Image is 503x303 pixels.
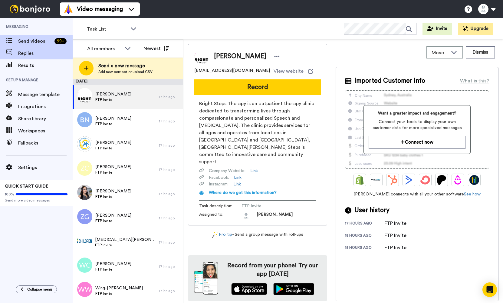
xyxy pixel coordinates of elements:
button: Record [194,79,321,95]
span: View website [274,68,304,75]
img: Patreon [437,175,446,185]
span: [MEDICAL_DATA][PERSON_NAME] [95,237,156,243]
span: Send videos [18,38,52,45]
span: [PERSON_NAME] [95,164,131,170]
img: Shopify [355,175,365,185]
button: Collapse menu [16,285,57,293]
a: Link [233,181,241,187]
a: See how [464,192,481,196]
a: Link [234,175,242,181]
span: FTP Invite [95,218,131,223]
img: e51c9866-b7f4-4be8-8a09-c39020af0677.png [77,233,92,248]
img: ww.png [77,282,92,297]
span: Send a new message [98,62,153,69]
span: Want a greater impact and engagement? [369,110,465,116]
h4: Record from your phone! Try our app [DATE] [224,261,321,278]
span: [PERSON_NAME] [214,52,266,61]
span: Message template [18,91,73,98]
img: vm-color.svg [64,4,73,14]
span: Bright Steps Therapy is an outpatient therapy clinic dedicated to transforming lives through comp... [199,100,316,165]
a: Link [250,168,258,174]
span: QUICK START GUIDE [5,184,48,188]
span: FTP Invite [95,97,131,102]
button: Upgrade [458,23,493,35]
div: 17 hr. ago [159,264,180,269]
img: 6927710f-b652-492e-a10d-7a9ac4004bc5.jpg [77,88,92,103]
div: All members [87,45,122,52]
button: Invite [422,23,452,35]
button: Connect now [369,136,465,149]
img: bn.png [77,112,92,127]
span: Imported Customer Info [354,76,425,85]
img: appstore [231,283,267,295]
span: Where do we get this information? [209,191,277,195]
img: Hubspot [388,175,397,185]
span: User history [354,206,390,215]
span: [PERSON_NAME] [95,261,131,267]
div: 17 hr. ago [159,143,180,148]
img: bj-logo-header-white.svg [7,5,53,13]
span: [PERSON_NAME] [95,188,131,194]
div: 17 hours ago [345,221,384,227]
img: playstore [273,283,314,295]
div: - Send a group message with roll-ups [188,231,327,238]
span: Share library [18,115,73,122]
img: Drip [453,175,463,185]
span: Connect your tools to display your own customer data for more specialized messages [369,119,465,131]
span: Task List [87,25,127,33]
div: 17 hr. ago [159,216,180,221]
div: 17 hr. ago [159,191,180,196]
span: FTP Invite [95,170,131,175]
div: FTP Invite [384,244,415,251]
img: ActiveCampaign [404,175,414,185]
div: 17 hr. ago [159,240,180,245]
span: Replies [18,50,73,57]
span: 100% [5,192,14,197]
div: 99 + [54,38,67,44]
img: Image of Marina Wardlow [194,49,209,64]
span: Video messaging [77,5,123,13]
span: FTP Invite [242,203,299,209]
span: FTP Invite [95,267,131,272]
img: 50c8870c-742a-4671-b9fd-180805bdc4b7.jpg [77,185,92,200]
img: download [194,262,218,295]
span: Integrations [18,103,73,110]
span: Assigned to: [199,211,242,221]
div: FTP Invite [384,232,415,239]
img: zg.png [77,209,92,224]
img: GoHighLevel [469,175,479,185]
img: ConvertKit [420,175,430,185]
span: [PERSON_NAME] [95,140,131,146]
span: Workspaces [18,127,73,135]
span: FTP Invite [95,122,131,126]
img: Ontraport [371,175,381,185]
span: [PERSON_NAME] [95,212,131,218]
span: [PERSON_NAME] [95,91,131,97]
img: magic-wand.svg [212,231,218,238]
button: Dismiss [466,46,495,58]
span: Fallbacks [18,139,73,147]
span: Task description : [199,203,242,209]
a: View website [274,68,313,75]
div: 18 hours ago [345,233,384,239]
span: [PERSON_NAME] [95,115,131,122]
div: Open Intercom Messenger [482,282,497,297]
span: FTP Invite [95,194,131,199]
span: Instagram : [209,181,228,187]
img: 0cdba2d7-1443-4677-9691-2502d3c84570-1758059421.jpg [242,211,251,221]
span: Results [18,62,73,69]
img: zc.png [77,161,92,176]
div: 17 hr. ago [159,95,180,99]
span: Add new contact or upload CSV [98,69,153,74]
a: Pro tip [212,231,232,238]
span: Settings [18,164,73,171]
img: b02c0ff9-e0df-4537-a045-96a6e0443d28.png [77,136,92,151]
div: What is this? [460,77,489,85]
span: Company Website : [209,168,245,174]
span: [PERSON_NAME] connects with all your other software [345,191,489,197]
span: Send more video messages [5,198,68,203]
span: [EMAIL_ADDRESS][DOMAIN_NAME] [194,68,270,75]
span: Collapse menu [27,287,52,292]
